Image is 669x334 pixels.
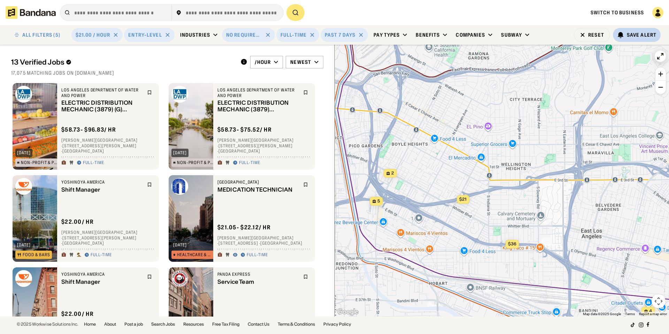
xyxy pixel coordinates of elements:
[459,196,467,202] span: $21
[11,58,235,66] div: 13 Verified Jobs
[625,312,635,316] a: Terms (opens in new tab)
[11,70,323,76] div: 17,075 matching jobs on [DOMAIN_NAME]
[508,241,516,246] span: $36
[583,312,621,316] span: Map data ©2025 Google
[374,32,400,38] div: Pay Types
[177,161,214,165] div: Non-Profit & Public Service
[15,270,32,287] img: Yoshinoya America logo
[173,151,187,155] div: [DATE]
[15,86,32,103] img: Los Angeles Department of Water and Power logo
[61,87,143,98] div: Los Angeles Department of Water and Power
[61,138,155,154] div: [PERSON_NAME][GEOGRAPHIC_DATA] · [STREET_ADDRESS][PERSON_NAME] · [GEOGRAPHIC_DATA]
[336,307,359,317] a: Open this area in Google Maps (opens a new window)
[226,32,262,38] div: No Requirements
[83,160,104,166] div: Full-time
[217,179,299,185] div: [GEOGRAPHIC_DATA]
[17,151,31,155] div: [DATE]
[323,322,351,326] a: Privacy Policy
[280,32,307,38] div: Full-time
[15,178,32,195] img: Yoshinoya America logo
[171,86,188,103] img: Los Angeles Department of Water and Power logo
[171,178,188,195] img: Gateways Hospital and Mental Health Center logo
[588,32,604,37] div: Reset
[217,235,311,246] div: [PERSON_NAME][GEOGRAPHIC_DATA] · [STREET_ADDRESS] · [GEOGRAPHIC_DATA]
[217,100,299,113] div: ELECTRIC DISTRIBUTION MECHANIC (3879) (JOURNEY-LEVEL) (REVISED [DATE])
[290,59,311,65] div: Newest
[217,279,299,285] div: Service Team
[217,126,272,134] div: $ 58.73 - $75.52 / hr
[104,322,116,326] a: About
[591,9,644,16] a: Switch to Business
[278,322,315,326] a: Terms & Conditions
[501,32,522,38] div: Subway
[456,32,485,38] div: Companies
[239,160,260,166] div: Full-time
[61,126,116,134] div: $ 58.73 - $96.83 / hr
[61,230,155,246] div: [PERSON_NAME][GEOGRAPHIC_DATA] · [STREET_ADDRESS][PERSON_NAME] · [GEOGRAPHIC_DATA]
[180,32,210,38] div: Industries
[61,100,143,113] div: ELECTRIC DISTRIBUTION MECHANIC (3879) (G) (TRAINEE) (REVISED [DATE])
[177,253,214,257] div: Healthcare & Mental Health
[128,32,162,38] div: Entry-Level
[247,252,268,258] div: Full-time
[217,87,299,98] div: Los Angeles Department of Water and Power
[212,322,239,326] a: Free Tax Filing
[17,322,78,326] div: © 2025 Workwise Solutions Inc.
[84,322,96,326] a: Home
[23,253,50,257] div: Food & Bars
[416,32,440,38] div: Benefits
[173,243,187,247] div: [DATE]
[391,170,394,176] span: 2
[61,186,143,193] div: Shift Manager
[61,218,94,226] div: $ 22.00 / hr
[217,138,311,154] div: [PERSON_NAME][GEOGRAPHIC_DATA] · [STREET_ADDRESS][PERSON_NAME] · [GEOGRAPHIC_DATA]
[652,294,666,308] button: Map camera controls
[21,161,57,165] div: Non-Profit & Public Service
[17,243,31,247] div: [DATE]
[124,322,143,326] a: Post a job
[91,252,112,258] div: Full-time
[151,322,175,326] a: Search Jobs
[6,6,56,19] img: Bandana logotype
[217,272,299,277] div: Panda Express
[61,272,143,277] div: Yoshinoya America
[627,32,656,38] div: Save Alert
[76,32,110,38] div: $21.00 / hour
[248,322,269,326] a: Contact Us
[217,186,299,193] div: MEDICATION TECHNICIAN
[183,322,204,326] a: Resources
[217,224,271,231] div: $ 21.05 - $22.12 / hr
[639,312,667,316] a: Report a map error
[336,307,359,317] img: Google
[377,198,380,204] span: 5
[61,279,143,285] div: Shift Manager
[649,308,652,314] span: 4
[255,59,271,65] div: /hour
[22,32,60,37] div: ALL FILTERS (5)
[11,80,323,317] div: grid
[61,311,94,318] div: $ 22.00 / hr
[325,32,355,38] div: Past 7 days
[171,270,188,287] img: Panda Express logo
[61,179,143,185] div: Yoshinoya America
